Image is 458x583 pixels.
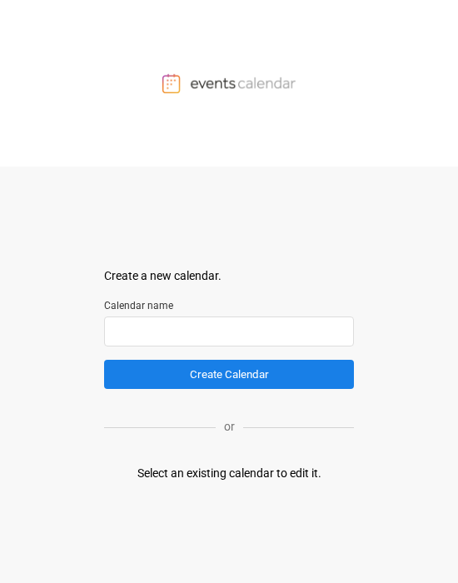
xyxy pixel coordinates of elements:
div: Select an existing calendar to edit it. [137,465,321,482]
div: Create a new calendar. [104,267,354,285]
img: Events Calendar [162,73,296,93]
p: or [216,418,243,436]
button: Create Calendar [104,360,354,389]
label: Calendar name [104,298,354,313]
